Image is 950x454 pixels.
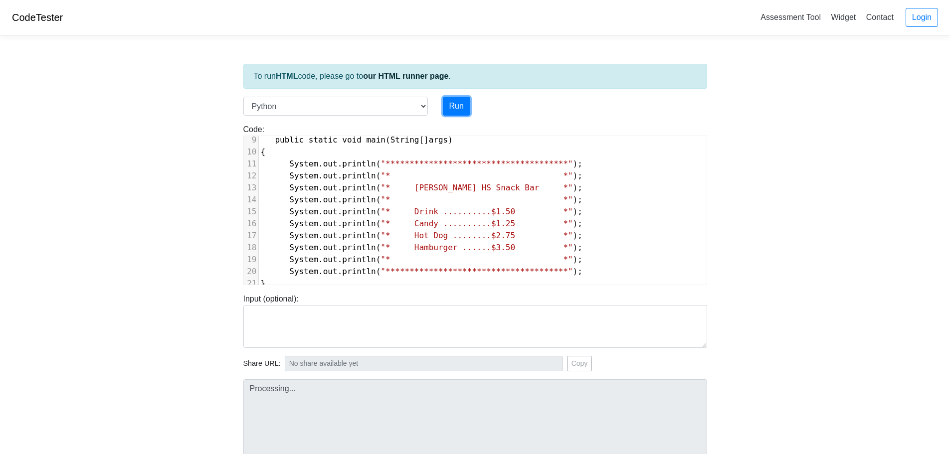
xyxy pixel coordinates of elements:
span: { [261,147,266,156]
span: println [342,195,376,204]
span: System [289,243,318,252]
span: . . ( ); [261,267,583,276]
strong: HTML [276,72,298,80]
span: "* Hot Dog ........$2.75 *" [380,231,572,240]
span: out [323,231,338,240]
span: out [323,243,338,252]
span: void [342,135,362,145]
span: System [289,195,318,204]
div: 21 [244,278,258,290]
span: out [323,255,338,264]
span: . . ( ); [261,159,583,168]
div: 20 [244,266,258,278]
a: Assessment Tool [757,9,825,25]
input: No share available yet [285,356,563,371]
span: System [289,231,318,240]
span: System [289,267,318,276]
a: Widget [827,9,860,25]
span: println [342,171,376,180]
span: System [289,171,318,180]
div: Code: [236,124,715,285]
div: 10 [244,146,258,158]
span: out [323,171,338,180]
span: out [323,267,338,276]
span: "* Hamburger ......$3.50 *" [380,243,572,252]
button: Run [443,97,470,116]
span: "* [PERSON_NAME] HS Snack Bar *" [380,183,572,192]
span: ( [] ) [261,135,453,145]
span: out [323,195,338,204]
div: 17 [244,230,258,242]
span: public [275,135,304,145]
span: System [289,183,318,192]
span: println [342,243,376,252]
span: . . ( ); [261,255,583,264]
span: "* Drink ..........$1.50 *" [380,207,572,216]
span: println [342,255,376,264]
span: println [342,231,376,240]
span: main [366,135,385,145]
span: println [342,159,376,168]
span: out [323,183,338,192]
span: static [309,135,338,145]
span: System [289,207,318,216]
a: Contact [862,9,898,25]
div: 18 [244,242,258,254]
span: . . ( ); [261,243,583,252]
div: 15 [244,206,258,218]
span: println [342,183,376,192]
span: println [342,267,376,276]
div: 11 [244,158,258,170]
div: Input (optional): [236,293,715,348]
div: 9 [244,134,258,146]
div: 19 [244,254,258,266]
span: . . ( ); [261,183,583,192]
span: out [323,219,338,228]
a: CodeTester [12,12,63,23]
span: System [289,159,318,168]
div: 14 [244,194,258,206]
span: Share URL: [243,358,281,369]
span: . . ( ); [261,207,583,216]
span: . . ( ); [261,171,583,180]
span: . . ( ); [261,231,583,240]
div: 12 [244,170,258,182]
span: "* Candy ..........$1.25 *" [380,219,572,228]
span: out [323,159,338,168]
span: . . ( ); [261,219,583,228]
span: System [289,255,318,264]
a: our HTML runner page [363,72,448,80]
div: 13 [244,182,258,194]
div: 16 [244,218,258,230]
div: To run code, please go to . [243,64,707,89]
span: System [289,219,318,228]
span: . . ( ); [261,195,583,204]
span: } [261,279,266,288]
span: String [390,135,419,145]
span: println [342,207,376,216]
a: Login [906,8,938,27]
span: out [323,207,338,216]
button: Copy [567,356,592,371]
span: println [342,219,376,228]
span: args [429,135,448,145]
